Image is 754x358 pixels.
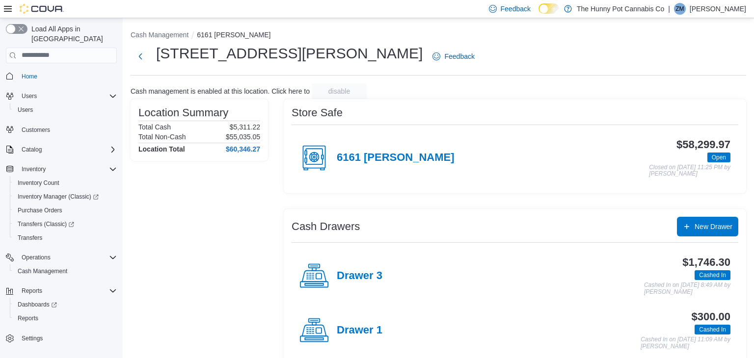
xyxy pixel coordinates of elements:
span: Transfers (Classic) [18,220,74,228]
button: Home [2,69,121,83]
span: Reports [22,287,42,295]
p: $5,311.22 [230,123,260,131]
span: Settings [18,332,117,344]
span: Inventory Count [18,179,59,187]
button: Customers [2,123,121,137]
span: Purchase Orders [14,205,117,216]
button: Settings [2,331,121,345]
span: Transfers (Classic) [14,218,117,230]
a: Settings [18,332,47,344]
a: Home [18,71,41,82]
span: Cashed In [695,325,730,334]
a: Inventory Manager (Classic) [14,191,103,203]
span: Reports [14,312,117,324]
h3: Store Safe [292,107,343,119]
button: Users [18,90,41,102]
h3: $58,299.97 [676,139,730,151]
a: Inventory Manager (Classic) [10,190,121,204]
h3: $300.00 [692,311,730,323]
button: Reports [10,311,121,325]
span: Catalog [22,146,42,153]
h4: Drawer 3 [337,270,382,282]
span: disable [328,86,350,96]
span: Settings [22,334,43,342]
a: Cash Management [14,265,71,277]
p: | [668,3,670,15]
span: Operations [18,252,117,263]
p: Cashed In on [DATE] 8:49 AM by [PERSON_NAME] [644,282,730,295]
button: Catalog [18,144,46,155]
button: Cash Management [10,264,121,278]
span: Transfers [14,232,117,244]
span: Inventory [22,165,46,173]
button: Inventory Count [10,176,121,190]
h4: Drawer 1 [337,324,382,337]
input: Dark Mode [539,3,559,14]
a: Inventory Count [14,177,63,189]
h4: Location Total [138,145,185,153]
button: Reports [2,284,121,298]
a: Dashboards [10,298,121,311]
span: Cashed In [699,325,726,334]
span: Cash Management [14,265,117,277]
span: Users [18,106,33,114]
span: Inventory Manager (Classic) [14,191,117,203]
img: Cova [20,4,64,14]
a: Dashboards [14,299,61,310]
span: Cash Management [18,267,67,275]
span: Inventory [18,163,117,175]
h4: 6161 [PERSON_NAME] [337,152,454,164]
span: Feedback [501,4,531,14]
span: Home [22,73,37,80]
h3: Location Summary [138,107,228,119]
p: The Hunny Pot Cannabis Co [577,3,664,15]
p: $55,035.05 [226,133,260,141]
span: Home [18,70,117,82]
h3: Cash Drawers [292,221,360,232]
a: Customers [18,124,54,136]
span: Inventory Count [14,177,117,189]
span: Catalog [18,144,117,155]
button: Purchase Orders [10,204,121,217]
span: Load All Apps in [GEOGRAPHIC_DATA] [27,24,117,44]
span: Users [14,104,117,116]
p: Cashed In on [DATE] 11:09 AM by [PERSON_NAME] [641,336,730,350]
span: Reports [18,285,117,297]
h6: Total Cash [138,123,171,131]
button: Operations [18,252,54,263]
span: Feedback [444,51,474,61]
span: New Drawer [695,222,732,231]
p: [PERSON_NAME] [690,3,746,15]
button: Transfers [10,231,121,245]
span: Operations [22,254,51,261]
a: Transfers (Classic) [10,217,121,231]
h1: [STREET_ADDRESS][PERSON_NAME] [156,44,423,63]
a: Users [14,104,37,116]
span: Reports [18,314,38,322]
a: Transfers (Classic) [14,218,78,230]
h4: $60,346.27 [226,145,260,153]
span: Transfers [18,234,42,242]
button: Cash Management [131,31,188,39]
span: ZM [675,3,684,15]
span: Cashed In [699,271,726,280]
span: Open [712,153,726,162]
button: New Drawer [677,217,738,236]
button: disable [312,83,367,99]
a: Purchase Orders [14,205,66,216]
p: Closed on [DATE] 11:25 PM by [PERSON_NAME] [649,164,730,178]
button: Next [131,47,150,66]
h3: $1,746.30 [682,256,730,268]
span: Customers [22,126,50,134]
span: Cashed In [695,270,730,280]
span: Users [22,92,37,100]
a: Feedback [429,47,478,66]
span: Dashboards [18,301,57,308]
button: Inventory [18,163,50,175]
button: Catalog [2,143,121,156]
span: Users [18,90,117,102]
button: Inventory [2,162,121,176]
a: Transfers [14,232,46,244]
a: Reports [14,312,42,324]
